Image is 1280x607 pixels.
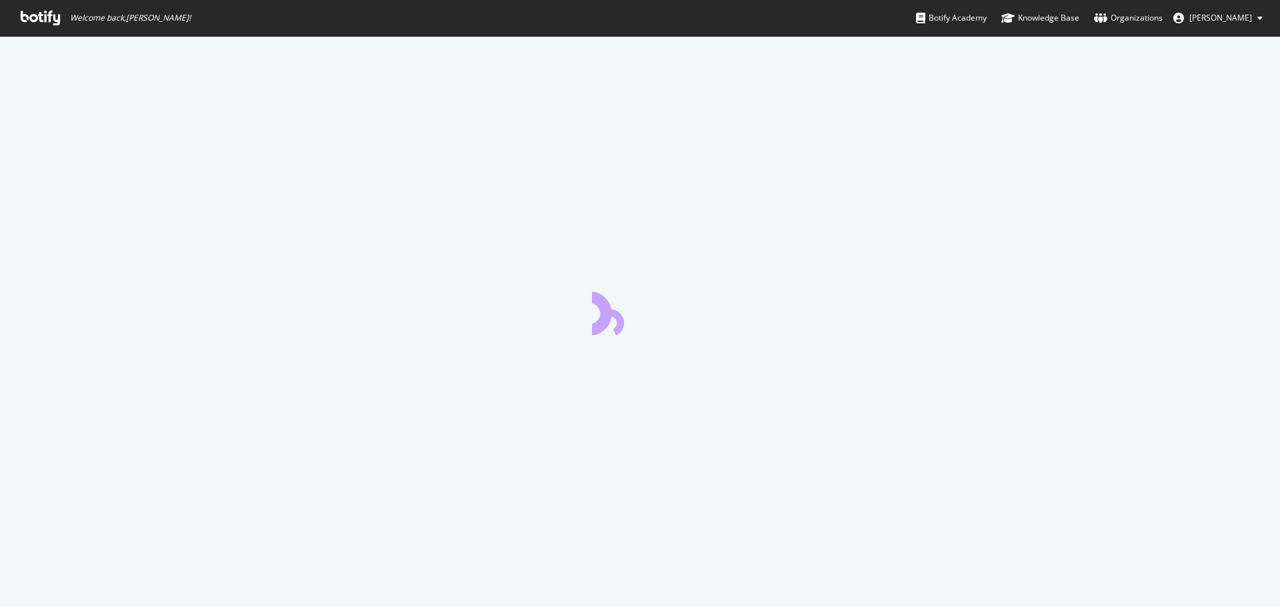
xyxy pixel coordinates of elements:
[1094,11,1163,25] div: Organizations
[70,13,191,23] span: Welcome back, [PERSON_NAME] !
[1189,12,1252,23] span: Tom Duncombe
[592,287,688,335] div: animation
[1001,11,1079,25] div: Knowledge Base
[1163,7,1273,29] button: [PERSON_NAME]
[916,11,987,25] div: Botify Academy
